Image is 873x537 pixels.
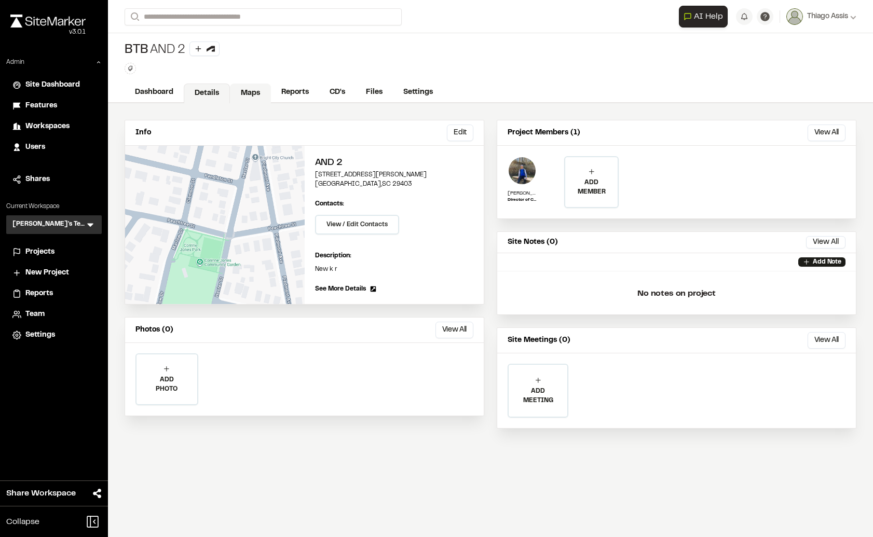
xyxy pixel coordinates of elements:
p: [PERSON_NAME] [508,189,537,197]
a: Settings [12,329,96,341]
p: Description: [315,251,474,260]
div: Oh geez...please don't... [10,27,86,37]
img: Troy Brennan [508,156,537,185]
a: Reports [271,82,319,102]
button: Edit [447,125,473,141]
a: Reports [12,288,96,299]
button: Open AI Assistant [679,6,728,27]
button: View All [806,236,845,249]
a: Maps [230,84,271,103]
button: Search [125,8,143,25]
p: ADD MEETING [509,387,567,405]
span: Workspaces [25,121,70,132]
h3: [PERSON_NAME]'s Test [12,219,85,230]
a: Team [12,309,96,320]
a: Users [12,142,96,153]
p: [GEOGRAPHIC_DATA] , SC 29403 [315,180,474,189]
a: CD's [319,82,356,102]
span: Shares [25,174,50,185]
p: New k r [315,265,474,274]
span: Thiago Assis [807,11,848,22]
span: Projects [25,246,54,258]
span: btb [125,42,148,59]
button: View All [808,332,845,349]
img: User [786,8,803,25]
p: ADD MEMBER [565,178,618,197]
a: Workspaces [12,121,96,132]
p: Site Notes (0) [508,237,558,248]
a: Projects [12,246,96,258]
h2: And 2 [315,156,474,170]
span: Share Workspace [6,487,76,500]
span: Site Dashboard [25,79,80,91]
span: Reports [25,288,53,299]
p: Add Note [813,257,841,267]
a: Dashboard [125,82,184,102]
p: [STREET_ADDRESS][PERSON_NAME] [315,170,474,180]
span: Collapse [6,516,39,528]
button: View All [435,322,473,338]
span: Settings [25,329,55,341]
button: Thiago Assis [786,8,856,25]
span: AI Help [694,10,723,23]
a: Features [12,100,96,112]
a: New Project [12,267,96,279]
button: Edit Tags [125,63,136,74]
span: New Project [25,267,69,279]
button: View / Edit Contacts [315,215,399,235]
p: Photos (0) [135,324,173,336]
button: View All [808,125,845,141]
a: Details [184,84,230,103]
p: Project Members (1) [508,127,580,139]
p: ADD PHOTO [137,375,197,394]
p: No notes on project [506,277,848,310]
a: Settings [393,82,443,102]
span: Features [25,100,57,112]
p: Current Workspace [6,202,102,211]
span: See More Details [315,284,366,294]
p: Admin [6,58,24,67]
span: Users [25,142,45,153]
div: And 2 [125,42,220,59]
span: Team [25,309,45,320]
img: rebrand.png [10,15,86,27]
p: Info [135,127,151,139]
p: Site Meetings (0) [508,335,570,346]
div: Open AI Assistant [679,6,732,27]
p: Contacts: [315,199,344,209]
p: Director of Construction Administration [508,197,537,203]
a: Site Dashboard [12,79,96,91]
a: Shares [12,174,96,185]
a: Files [356,82,393,102]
